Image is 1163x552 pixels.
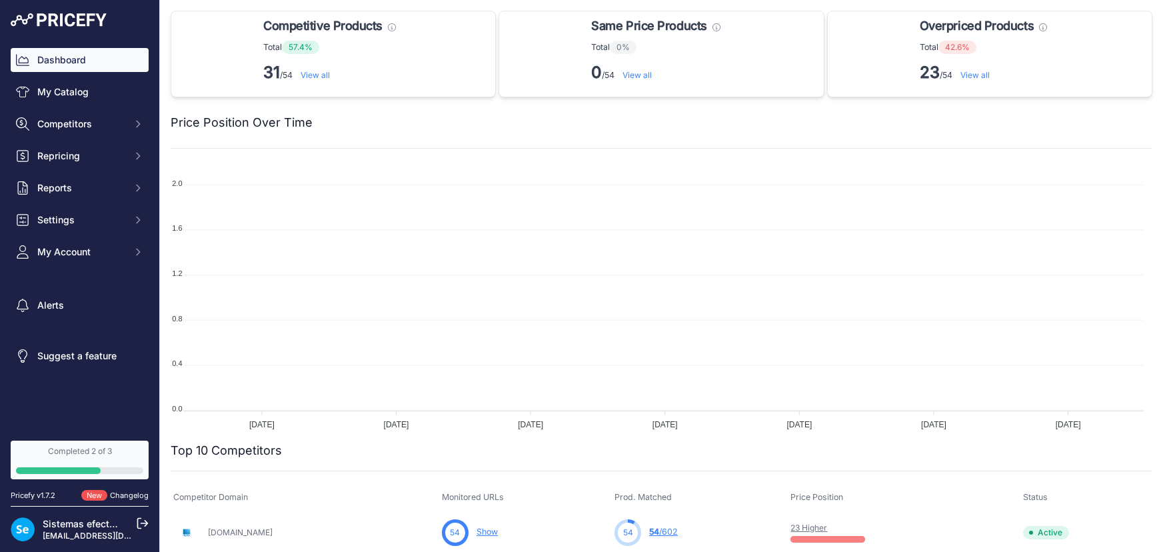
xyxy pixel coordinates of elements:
[591,41,720,54] p: Total
[16,446,143,457] div: Completed 2 of 3
[649,527,678,537] a: 54/602
[37,181,125,195] span: Reports
[649,527,659,537] span: 54
[172,269,182,277] tspan: 1.2
[938,41,976,54] span: 42.6%
[263,41,396,54] p: Total
[11,293,149,317] a: Alerts
[263,17,383,35] span: Competitive Products
[1023,526,1069,539] span: Active
[81,490,107,501] span: New
[787,420,812,429] tspan: [DATE]
[518,420,543,429] tspan: [DATE]
[591,17,706,35] span: Same Price Products
[37,213,125,227] span: Settings
[920,17,1034,35] span: Overpriced Products
[301,70,330,80] a: View all
[208,527,273,537] a: [DOMAIN_NAME]
[610,41,636,54] span: 0%
[172,359,182,367] tspan: 0.4
[11,441,149,479] a: Completed 2 of 3
[263,63,280,82] strong: 31
[921,420,946,429] tspan: [DATE]
[790,492,843,502] span: Price Position
[477,527,498,537] a: Show
[11,144,149,168] button: Repricing
[920,62,1047,83] p: /54
[171,113,313,132] h2: Price Position Over Time
[37,149,125,163] span: Repricing
[173,492,248,502] span: Competitor Domain
[11,490,55,501] div: Pricefy v1.7.2
[591,62,720,83] p: /54
[623,527,633,539] span: 54
[442,492,504,502] span: Monitored URLs
[282,41,319,54] span: 57.4%
[11,112,149,136] button: Competitors
[920,63,940,82] strong: 23
[171,441,282,460] h2: Top 10 Competitors
[450,527,460,539] span: 54
[1023,492,1048,502] span: Status
[384,420,409,429] tspan: [DATE]
[920,41,1047,54] p: Total
[11,208,149,232] button: Settings
[43,518,132,529] a: Sistemas efectoLED
[622,70,652,80] a: View all
[790,523,827,533] a: 23 Higher
[37,245,125,259] span: My Account
[263,62,396,83] p: /54
[172,405,182,413] tspan: 0.0
[11,240,149,264] button: My Account
[614,492,672,502] span: Prod. Matched
[172,315,182,323] tspan: 0.8
[652,420,678,429] tspan: [DATE]
[591,63,602,82] strong: 0
[11,344,149,368] a: Suggest a feature
[11,80,149,104] a: My Catalog
[11,176,149,200] button: Reports
[110,491,149,500] a: Changelog
[11,48,149,72] a: Dashboard
[11,13,107,27] img: Pricefy Logo
[1056,420,1081,429] tspan: [DATE]
[43,531,182,541] a: [EMAIL_ADDRESS][DOMAIN_NAME]
[249,420,275,429] tspan: [DATE]
[172,179,182,187] tspan: 2.0
[960,70,990,80] a: View all
[37,117,125,131] span: Competitors
[172,224,182,232] tspan: 1.6
[11,48,149,425] nav: Sidebar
